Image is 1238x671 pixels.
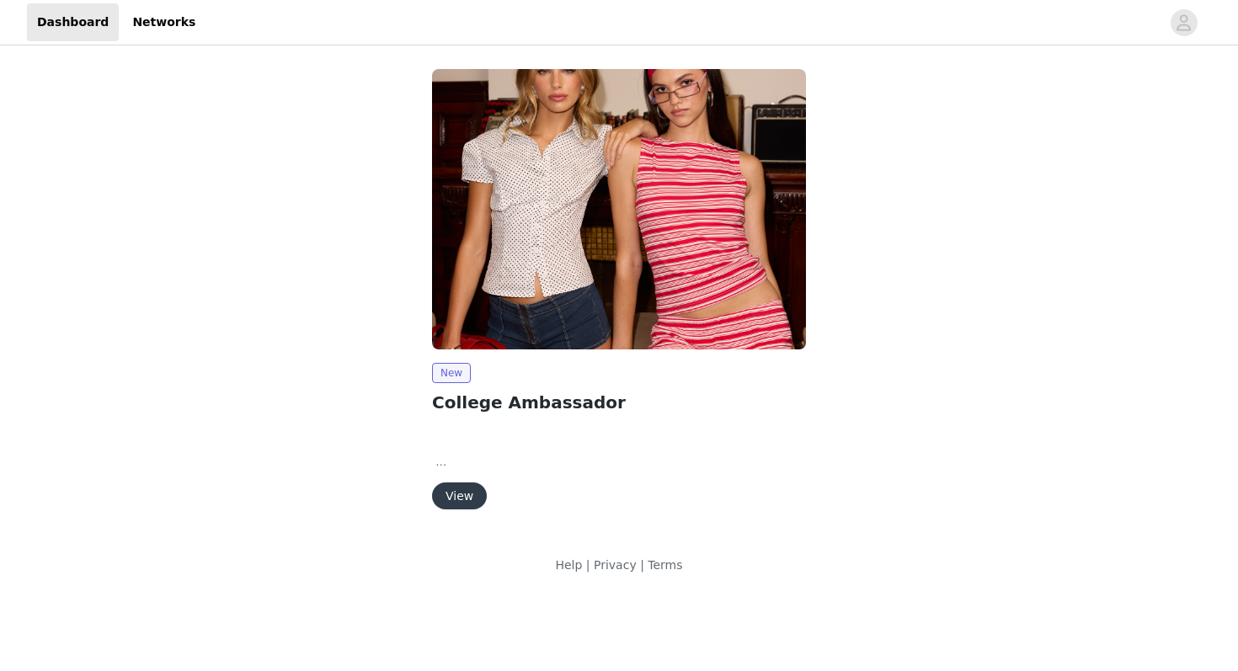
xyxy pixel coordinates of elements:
[640,558,644,572] span: |
[586,558,590,572] span: |
[432,490,487,503] a: View
[1176,9,1192,36] div: avatar
[432,390,806,415] h2: College Ambassador
[432,363,471,383] span: New
[27,3,119,41] a: Dashboard
[432,69,806,349] img: Edikted
[432,482,487,509] button: View
[648,558,682,572] a: Terms
[555,558,582,572] a: Help
[122,3,205,41] a: Networks
[594,558,637,572] a: Privacy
